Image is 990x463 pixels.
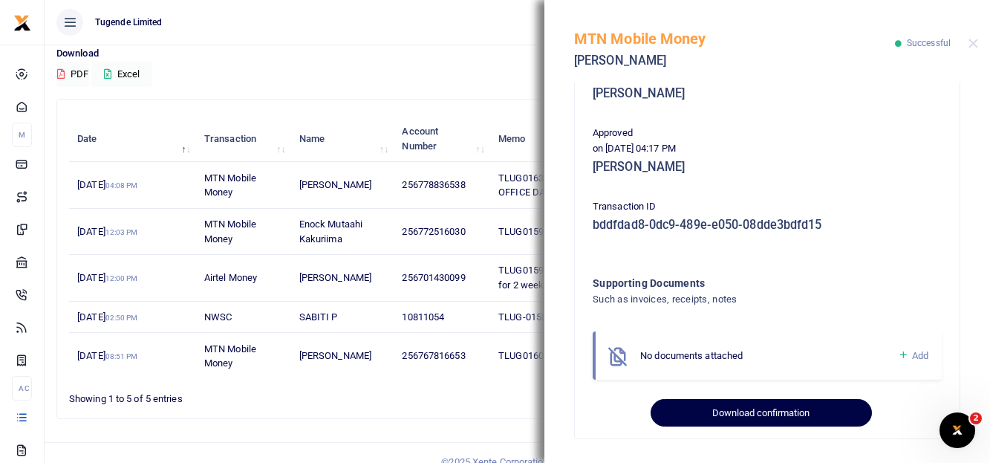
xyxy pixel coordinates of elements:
[69,383,437,407] div: Showing 1 to 5 of 5 entries
[204,272,257,283] span: Airtel Money
[299,179,371,190] span: [PERSON_NAME]
[402,350,465,361] span: 256767816653
[498,265,630,291] span: TLUG015985 branch expenses for 2 week
[498,226,619,237] span: TLUG015985 Drinking water
[651,399,871,427] button: Download confirmation
[91,62,152,87] button: Excel
[402,179,465,190] span: 256778836538
[593,291,882,308] h4: Such as invoices, receipts, notes
[402,226,465,237] span: 256772516030
[77,311,137,323] span: [DATE]
[907,38,951,48] span: Successful
[299,218,362,245] span: Enock Mutaahi Kakuriima
[77,179,137,190] span: [DATE]
[574,30,895,48] h5: MTN Mobile Money
[12,376,32,401] li: Ac
[970,412,982,424] span: 2
[574,54,895,68] h5: [PERSON_NAME]
[593,160,942,175] h5: [PERSON_NAME]
[105,352,138,360] small: 08:51 PM
[77,350,137,361] span: [DATE]
[593,199,942,215] p: Transaction ID
[105,181,138,190] small: 04:08 PM
[898,347,928,364] a: Add
[593,218,942,233] h5: bddfdad8-0dc9-489e-e050-08dde3bdfd15
[939,412,975,448] iframe: Intercom live chat
[299,350,371,361] span: [PERSON_NAME]
[394,116,490,162] th: Account Number: activate to sort column ascending
[105,274,138,282] small: 12:00 PM
[12,123,32,147] li: M
[105,314,138,322] small: 02:50 PM
[402,311,444,323] span: 10811054
[498,311,598,323] span: TLUG-015874 water bill
[593,275,882,291] h4: Supporting Documents
[291,116,394,162] th: Name: activate to sort column ascending
[89,16,169,29] span: Tugende Limited
[196,116,291,162] th: Transaction: activate to sort column ascending
[69,116,196,162] th: Date: activate to sort column descending
[204,218,256,245] span: MTN Mobile Money
[105,228,138,236] small: 12:03 PM
[402,272,465,283] span: 256701430099
[204,172,256,198] span: MTN Mobile Money
[204,311,232,323] span: NWSC
[640,350,743,361] span: No documents attached
[593,126,942,141] p: Approved
[56,62,89,87] button: PDF
[204,343,256,369] span: MTN Mobile Money
[490,116,642,162] th: Memo: activate to sort column ascending
[593,86,942,101] h5: [PERSON_NAME]
[912,350,928,361] span: Add
[968,39,978,48] button: Close
[299,272,371,283] span: [PERSON_NAME]
[56,46,978,62] p: Download
[299,311,338,323] span: SABITI P
[13,14,31,32] img: logo-small
[77,272,137,283] span: [DATE]
[498,350,612,361] span: TLUG016000 TECHNICIAN
[593,141,942,157] p: on [DATE] 04:17 PM
[77,226,137,237] span: [DATE]
[13,16,31,27] a: logo-small logo-large logo-large
[498,172,601,198] span: TLUG016337 MBARARA OFFICE DATA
